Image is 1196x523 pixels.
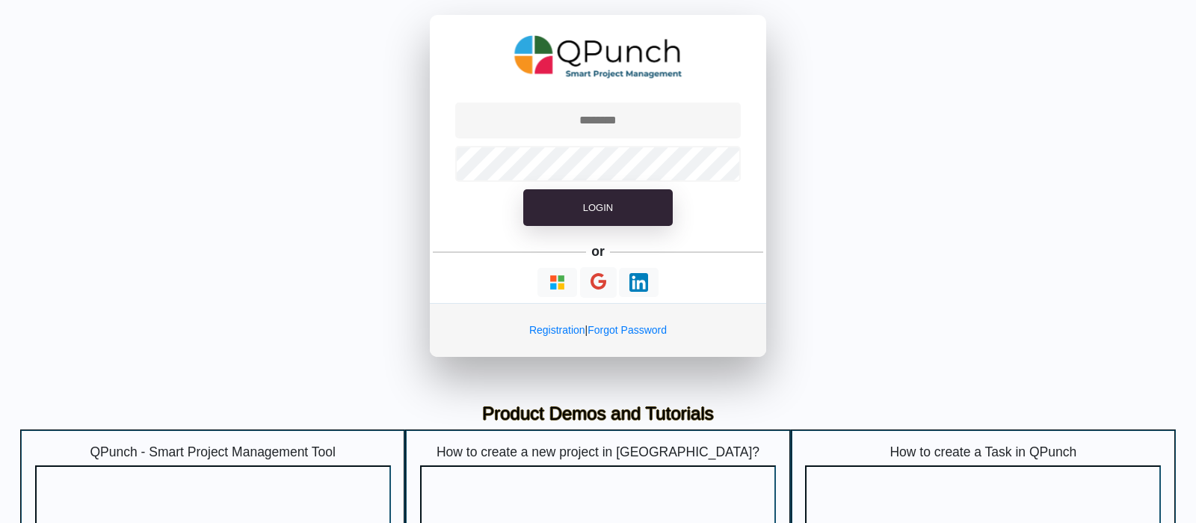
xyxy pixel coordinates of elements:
span: Login [583,202,613,213]
h5: QPunch - Smart Project Management Tool [35,444,391,460]
img: Loading... [548,273,567,292]
a: Forgot Password [588,324,667,336]
img: QPunch [514,30,682,84]
button: Login [523,189,673,227]
h5: How to create a Task in QPunch [805,444,1161,460]
a: Registration [529,324,585,336]
img: Loading... [629,273,648,292]
button: Continue With Google [580,267,617,298]
button: Continue With Microsoft Azure [537,268,577,297]
h3: Product Demos and Tutorials [31,403,1165,425]
h5: or [589,241,608,262]
h5: How to create a new project in [GEOGRAPHIC_DATA]? [420,444,776,460]
button: Continue With LinkedIn [619,268,659,297]
div: | [430,303,766,357]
